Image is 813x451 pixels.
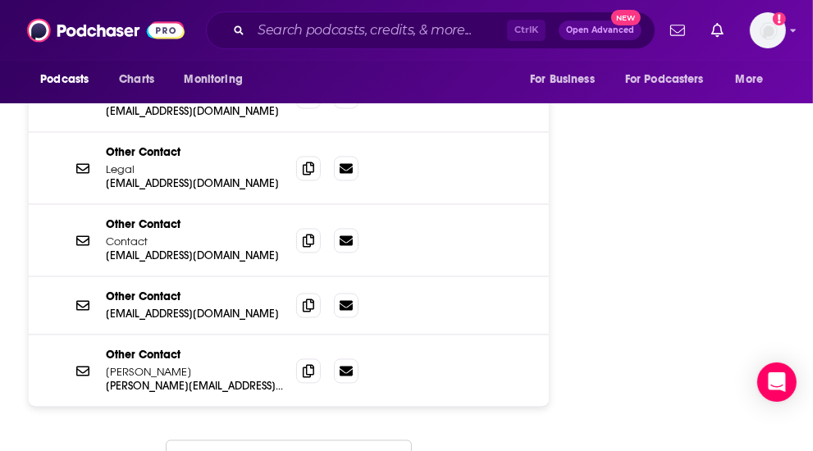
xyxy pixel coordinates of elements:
[184,68,242,91] span: Monitoring
[106,235,283,249] p: Contact
[206,11,655,49] div: Search podcasts, credits, & more...
[106,307,283,321] p: [EMAIL_ADDRESS][DOMAIN_NAME]
[750,12,786,48] span: Logged in as eringalloway
[106,380,283,394] p: [PERSON_NAME][EMAIL_ADDRESS][PERSON_NAME][DOMAIN_NAME]
[106,366,283,380] p: [PERSON_NAME]
[614,64,728,95] button: open menu
[705,16,730,44] a: Show notifications dropdown
[172,64,263,95] button: open menu
[106,177,283,191] p: [EMAIL_ADDRESS][DOMAIN_NAME]
[106,105,283,119] p: [EMAIL_ADDRESS][DOMAIN_NAME]
[530,68,595,91] span: For Business
[750,12,786,48] button: Show profile menu
[29,64,110,95] button: open menu
[773,12,786,25] svg: Add a profile image
[507,20,546,41] span: Ctrl K
[611,10,641,25] span: New
[736,68,764,91] span: More
[106,163,283,177] p: Legal
[559,20,642,40] button: Open AdvancedNew
[757,362,797,402] div: Open Intercom Messenger
[750,12,786,48] img: User Profile
[566,26,634,34] span: Open Advanced
[518,64,615,95] button: open menu
[106,249,283,263] p: [EMAIL_ADDRESS][DOMAIN_NAME]
[27,15,185,46] img: Podchaser - Follow, Share and Rate Podcasts
[119,68,154,91] span: Charts
[251,17,507,43] input: Search podcasts, credits, & more...
[40,68,89,91] span: Podcasts
[664,16,692,44] a: Show notifications dropdown
[106,218,283,232] p: Other Contact
[106,348,283,362] p: Other Contact
[724,64,784,95] button: open menu
[108,64,164,95] a: Charts
[625,68,704,91] span: For Podcasters
[106,146,283,160] p: Other Contact
[106,290,283,304] p: Other Contact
